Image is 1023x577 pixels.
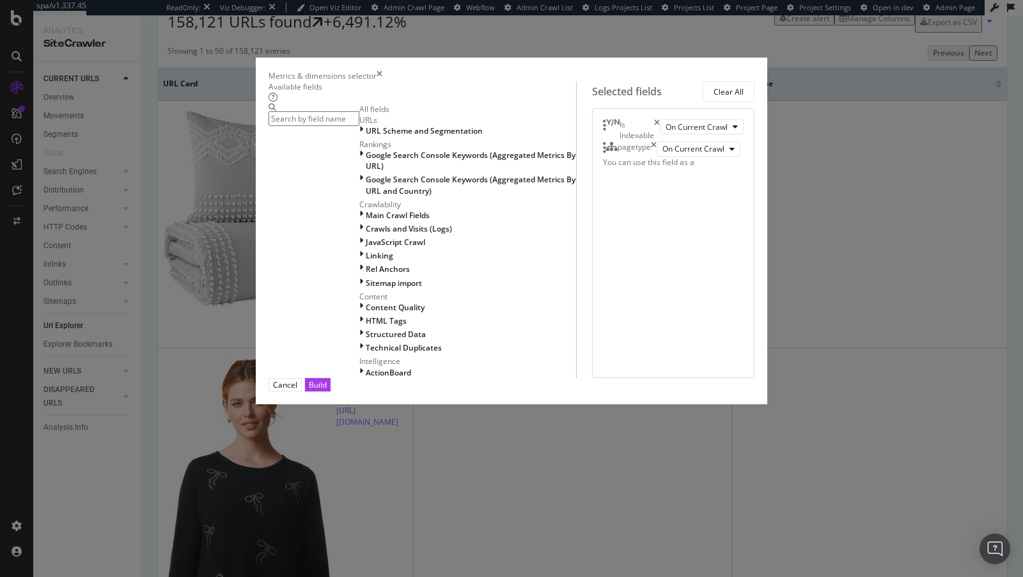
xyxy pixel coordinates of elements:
[366,223,452,234] span: Crawls and Visits (Logs)
[309,379,327,390] div: Build
[377,70,382,81] div: times
[366,329,426,340] span: Structured Data
[651,141,657,157] div: times
[359,115,576,125] div: URLs
[269,81,576,92] div: Available fields
[703,81,754,102] button: Clear All
[603,141,744,157] div: pagetypetimesOn Current Crawl
[366,367,411,378] span: ActionBoard
[359,104,576,115] div: All fields
[366,342,442,353] span: Technical Duplicates
[269,378,302,391] button: Cancel
[620,119,654,141] div: Is Indexable
[366,125,483,136] span: URL Scheme and Segmentation
[366,315,407,326] span: HTML Tags
[603,157,744,168] div: You can use this field as a
[660,119,744,134] button: On Current Crawl
[359,356,576,367] div: Intelligence
[269,70,377,81] div: Metrics & dimensions selector
[662,143,724,154] span: On Current Crawl
[618,141,651,157] div: pagetype
[366,302,425,313] span: Content Quality
[359,199,576,210] div: Crawlability
[592,84,662,99] div: Selected fields
[366,278,422,288] span: Sitemap import
[366,174,575,196] span: Google Search Console Keywords (Aggregated Metrics By URL and Country)
[359,139,576,150] div: Rankings
[366,210,430,221] span: Main Crawl Fields
[980,534,1010,564] div: Open Intercom Messenger
[269,111,359,126] input: Search by field name
[366,150,575,171] span: Google Search Console Keywords (Aggregated Metrics By URL)
[256,58,767,404] div: modal
[603,119,744,141] div: Is IndexabletimesOn Current Crawl
[359,291,576,302] div: Content
[273,379,297,390] div: Cancel
[305,378,331,391] button: Build
[714,86,744,97] div: Clear All
[654,119,660,141] div: times
[366,250,393,261] span: Linking
[657,141,740,157] button: On Current Crawl
[366,237,425,248] span: JavaScript Crawl
[666,122,728,132] span: On Current Crawl
[366,264,410,274] span: Rel Anchors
